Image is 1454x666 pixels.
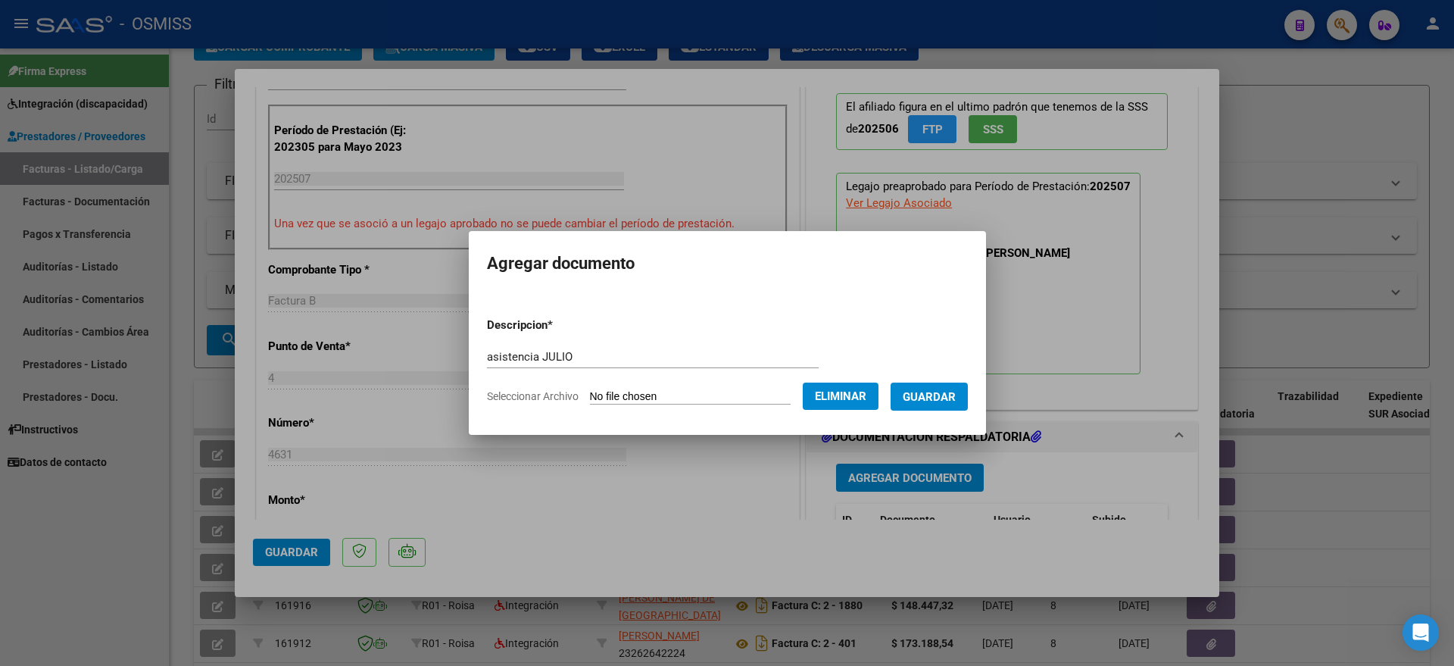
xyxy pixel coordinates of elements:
span: Seleccionar Archivo [487,390,579,402]
h2: Agregar documento [487,249,968,278]
button: Eliminar [803,383,878,410]
span: Eliminar [815,389,866,403]
p: Descripcion [487,317,632,334]
span: Guardar [903,390,956,404]
div: Open Intercom Messenger [1403,614,1439,651]
button: Guardar [891,383,968,411]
